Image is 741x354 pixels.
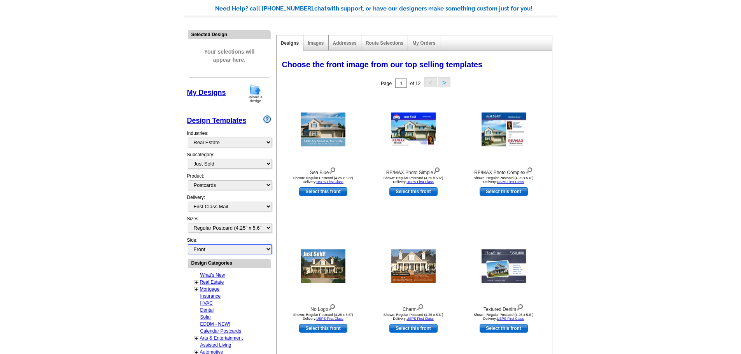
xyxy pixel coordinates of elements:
div: Shown: Regular Postcard (4.25 x 5.6") Delivery: [280,313,366,321]
a: Images [308,40,324,46]
div: Shown: Regular Postcard (4.25 x 5.6") Delivery: [280,176,366,184]
div: RE/MAX Photo Simple [371,166,456,176]
img: view design details [516,302,524,311]
a: Assisted Living [200,342,231,348]
a: use this design [480,187,528,196]
div: RE/MAX Photo Complex [461,166,547,176]
img: No Logo [301,249,345,283]
a: EDDM - NEW! [200,321,230,327]
a: Calendar Postcards [200,328,241,334]
div: Selected Design [188,31,271,38]
div: No Logo [280,302,366,313]
a: use this design [299,324,347,333]
img: view design details [328,302,336,311]
span: Page [381,81,392,86]
span: of 12 [410,81,420,86]
a: Designs [281,40,299,46]
img: design-wizard-help-icon.png [263,115,271,123]
div: Sizes: [187,215,271,237]
div: Side: [187,237,271,255]
a: USPS First Class [406,317,434,321]
a: USPS First Class [316,317,343,321]
a: Insurance [200,293,221,299]
a: Design Templates [187,117,247,124]
div: Sea Blue [280,166,366,176]
iframe: LiveChat chat widget [585,173,741,354]
span: Your selections will appear here. [194,40,265,72]
a: USPS First Class [497,317,524,321]
a: HVAC [200,300,213,306]
a: Addresses [333,40,357,46]
div: Shown: Regular Postcard (4.25 x 5.6") Delivery: [461,176,547,184]
a: USPS First Class [497,180,524,184]
a: My Designs [187,89,226,96]
a: use this design [480,324,528,333]
a: Real Estate [200,279,224,285]
img: Sea Blue [301,113,345,146]
a: USPS First Class [316,180,343,184]
a: use this design [389,324,438,333]
span: Choose the front image from our top selling templates [282,60,483,69]
a: Mortgage [200,286,220,292]
div: Delivery: [187,194,271,215]
img: view design details [329,166,336,174]
div: Design Categories [188,259,271,267]
img: RE/MAX Photo Complex [482,113,526,146]
a: + [195,335,198,342]
span: chat [314,5,327,12]
button: > [438,77,450,87]
a: Solar [200,314,211,320]
div: Shown: Regular Postcard (4.25 x 5.6") Delivery: [461,313,547,321]
a: My Orders [412,40,435,46]
img: view design details [526,166,533,174]
div: Charm [371,302,456,313]
a: + [195,279,198,286]
div: Shown: Regular Postcard (4.25 x 5.6") Delivery: [371,313,456,321]
img: Charm [391,249,436,283]
a: Route Selections [366,40,403,46]
a: use this design [389,187,438,196]
div: Shown: Regular Postcard (4.25 x 5.6") Delivery: [371,176,456,184]
div: Industries: [187,126,271,151]
div: Product: [187,173,271,194]
button: < [424,77,437,87]
img: RE/MAX Photo Simple [391,113,436,146]
div: Need Help? call [PHONE_NUMBER], with support, or have our designers make something custom just fo... [215,4,557,13]
a: Arts & Entertainment [200,335,243,341]
a: use this design [299,187,347,196]
a: Dental [200,307,214,313]
img: view design details [417,302,424,311]
img: upload-design [245,84,265,103]
img: Textured Denim [482,249,526,283]
a: USPS First Class [406,180,434,184]
div: Textured Denim [461,302,547,313]
a: + [195,286,198,293]
img: view design details [433,166,440,174]
div: Subcategory: [187,151,271,173]
a: What's New [200,272,225,278]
